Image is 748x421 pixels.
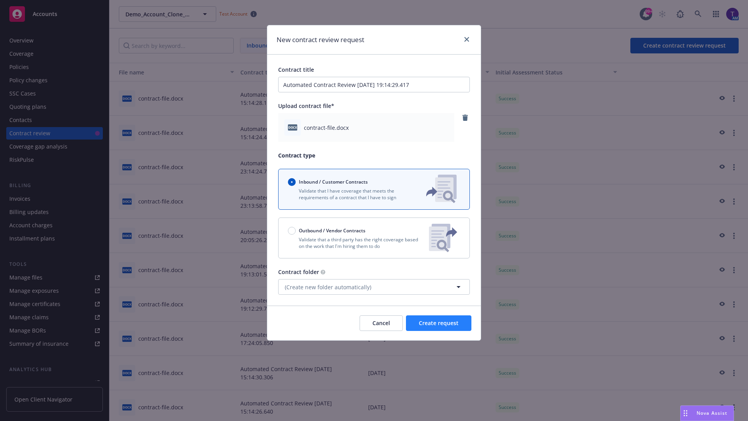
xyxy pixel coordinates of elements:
[288,188,413,201] p: Validate that I have coverage that meets the requirements of a contract that I have to sign
[299,227,365,234] span: Outbound / Vendor Contracts
[680,405,734,421] button: Nova Assist
[278,151,470,159] p: Contract type
[278,218,470,258] button: Outbound / Vendor ContractsValidate that a third party has the right coverage based on the work t...
[304,124,349,132] span: contract-file.docx
[278,268,319,276] span: Contract folder
[288,236,423,249] p: Validate that a third party has the right coverage based on the work that I'm hiring them to do
[460,113,470,122] a: remove
[278,77,470,92] input: Enter a title for this contract
[278,169,470,210] button: Inbound / Customer ContractsValidate that I have coverage that meets the requirements of a contra...
[462,35,471,44] a: close
[372,319,390,327] span: Cancel
[285,283,371,291] span: (Create new folder automatically)
[360,315,403,331] button: Cancel
[277,35,364,45] h1: New contract review request
[697,410,727,416] span: Nova Assist
[288,227,296,235] input: Outbound / Vendor Contracts
[419,319,459,327] span: Create request
[299,179,368,185] span: Inbound / Customer Contracts
[278,102,334,110] span: Upload contract file*
[681,406,690,421] div: Drag to move
[278,279,470,295] button: (Create new folder automatically)
[288,178,296,186] input: Inbound / Customer Contracts
[406,315,471,331] button: Create request
[288,124,297,130] span: docx
[278,66,314,73] span: Contract title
